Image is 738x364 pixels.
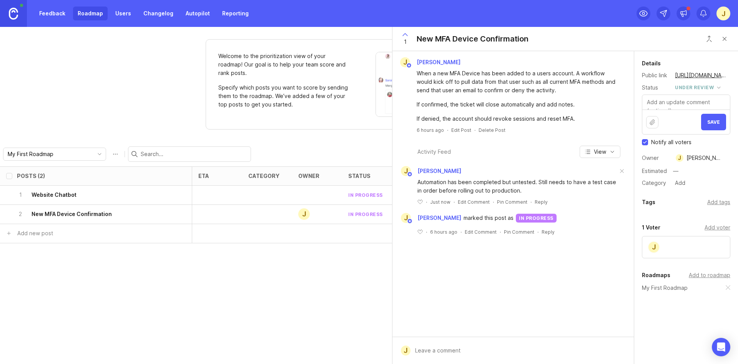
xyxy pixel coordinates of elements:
[707,198,730,206] div: Add tags
[642,271,670,280] div: Roadmaps
[417,214,461,222] span: [PERSON_NAME]
[9,8,18,20] img: Canny Home
[712,338,730,356] div: Open Intercom Messenger
[396,57,467,67] a: J[PERSON_NAME]
[474,127,475,133] div: ·
[17,191,24,199] p: 1
[32,191,76,199] h6: Website Chatbot
[686,154,721,162] div: [PERSON_NAME]
[716,7,730,20] button: J
[430,199,450,205] span: Just now
[17,173,45,179] div: Posts (2)
[516,214,557,223] div: in progress
[3,148,106,161] div: toggle menu
[376,52,530,117] img: When viewing a post, you can send it to a roadmap
[404,38,407,46] span: 1
[396,166,461,176] a: J[PERSON_NAME]
[642,284,688,292] a: My First Roadmap
[642,139,648,145] input: Checkbox to toggle notify voters
[500,229,501,235] div: ·
[430,229,457,235] span: 6 hours ago
[298,208,310,220] div: J
[407,218,413,224] img: member badge
[701,31,717,47] button: Close button
[8,150,93,158] input: My First Roadmap
[580,146,620,158] button: View
[218,7,253,20] a: Reporting
[401,213,411,223] div: J
[530,199,532,205] div: ·
[109,148,121,160] button: Roadmap options
[417,178,618,195] div: Automation has been completed but untested. Still needs to have a test case in order before rolli...
[417,148,451,156] div: Activity Feed
[401,166,411,176] div: J
[426,229,427,235] div: ·
[493,199,494,205] div: ·
[642,154,669,162] div: Owner
[417,59,460,65] span: [PERSON_NAME]
[705,223,730,232] div: Add voter
[417,69,618,95] div: When a new MFA Device has been added to a users account. A workflow would kick off to pull data f...
[417,33,529,44] div: New MFA Device Confirmation
[417,168,461,174] span: [PERSON_NAME]
[642,71,669,80] div: Public link
[675,83,714,92] div: under review
[669,178,688,188] a: Add
[17,205,170,224] button: 2New MFA Device Confirmation
[707,119,720,125] span: Save
[298,173,319,179] div: owner
[460,229,462,235] div: ·
[218,83,349,109] p: Specify which posts you want to score by sending them to the roadmap. We’ve added a few of your t...
[218,52,349,77] p: Welcome to the prioritization view of your roadmap! Our goal is to help your team score and rank ...
[504,229,534,235] div: Pin Comment
[32,210,112,218] h6: New MFA Device Confirmation
[348,192,383,198] div: in progress
[17,186,170,204] button: 1Website Chatbot
[417,100,618,109] div: If confirmed, the ticket will close automatically and add notes.
[479,127,505,133] div: Delete Post
[451,127,471,133] div: Edit Post
[642,168,667,174] div: Estimated
[717,31,732,47] button: Close button
[406,63,412,68] img: member badge
[35,7,70,20] a: Feedback
[17,210,24,218] p: 2
[701,114,726,130] button: Save
[111,7,136,20] a: Users
[594,148,606,156] span: View
[447,127,448,133] div: ·
[642,223,660,232] div: 1 Voter
[673,70,730,80] a: [URL][DOMAIN_NAME]
[642,198,655,207] div: Tags
[17,229,53,238] div: Add new post
[673,178,688,188] div: Add
[198,173,209,179] div: eta
[139,7,178,20] a: Changelog
[642,59,661,68] div: Details
[73,7,108,20] a: Roadmap
[497,199,527,205] div: Pin Comment
[400,57,410,67] div: J
[93,151,106,157] svg: toggle icon
[454,199,455,205] div: ·
[535,199,548,205] div: Reply
[417,115,618,123] div: If denied, the account should revoke sessions and reset MFA.
[407,171,413,177] img: member badge
[542,229,555,235] div: Reply
[396,213,464,223] a: J[PERSON_NAME]
[464,214,514,222] span: marked this post as
[426,199,427,205] div: ·
[671,166,681,176] div: —
[642,179,669,187] div: Category
[141,150,248,158] input: Search...
[181,7,214,20] a: Autopilot
[642,83,669,92] div: Status
[689,271,730,279] div: Add to roadmap
[537,229,539,235] div: ·
[348,211,383,218] div: in progress
[417,127,444,133] a: 6 hours ago
[401,346,411,356] div: J
[348,173,371,179] div: status
[676,154,683,162] div: J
